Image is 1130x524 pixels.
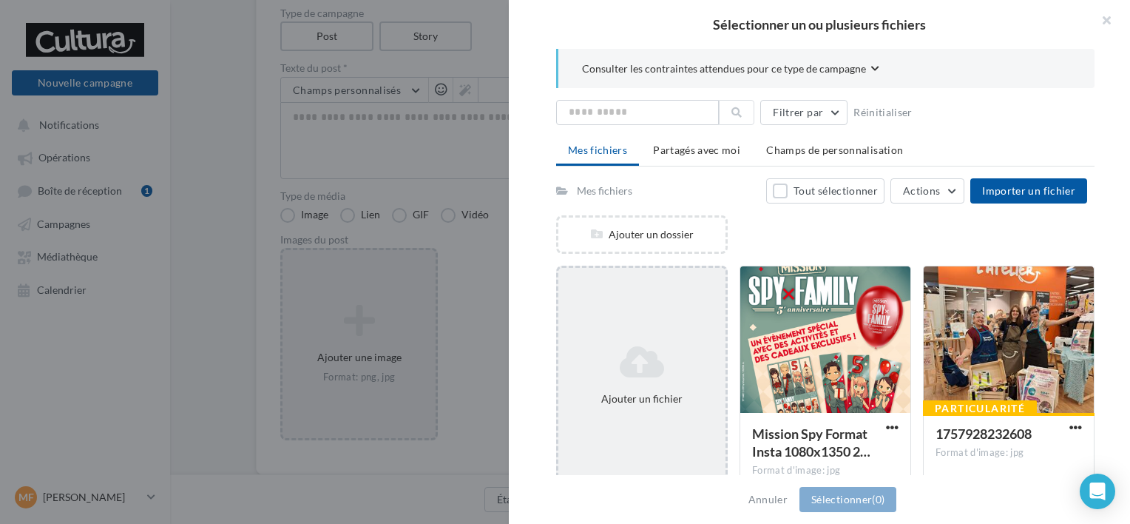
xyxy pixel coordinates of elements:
div: Ajouter un dossier [558,227,725,242]
div: Ajouter un fichier [564,392,720,406]
div: Particularité [923,400,1037,417]
div: Mes fichiers [577,184,632,198]
button: Sélectionner(0) [799,487,896,512]
button: Annuler [742,491,794,508]
h2: Sélectionner un ou plusieurs fichiers [532,18,1106,31]
span: Champs de personnalisation [766,144,903,156]
button: Réinitialiser [847,104,918,121]
span: Actions [903,184,940,197]
span: 1757928232608 [936,426,1032,442]
span: Importer un fichier [982,184,1075,197]
div: Open Intercom Messenger [1080,474,1115,509]
span: (0) [872,493,884,505]
button: Consulter les contraintes attendues pour ce type de campagne [582,61,879,79]
div: Format d'image: jpg [936,446,1082,460]
span: Consulter les contraintes attendues pour ce type de campagne [582,61,866,76]
button: Actions [890,178,964,204]
div: Format d'image: jpg [752,464,899,477]
span: Mes fichiers [568,144,627,156]
button: Tout sélectionner [766,178,884,204]
button: Filtrer par [760,100,847,125]
span: Mission Spy Format Insta 1080x1350 2x Type B v2 (1) [752,426,870,460]
span: Partagés avec moi [653,144,740,156]
button: Importer un fichier [970,178,1087,204]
